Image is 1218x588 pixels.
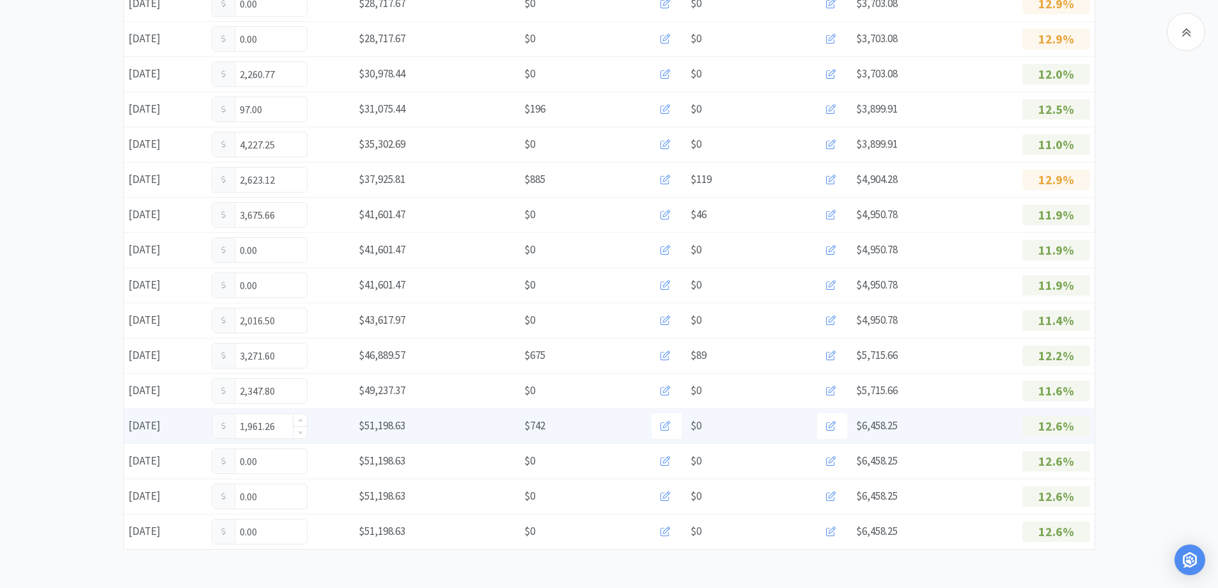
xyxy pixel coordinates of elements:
[359,172,405,186] span: $37,925.81
[691,30,701,47] span: $0
[359,102,405,116] span: $31,075.44
[524,100,545,118] span: $196
[1022,310,1090,331] p: 11.4%
[524,241,535,258] span: $0
[1022,99,1090,120] p: 12.5%
[124,272,207,298] div: [DATE]
[691,136,701,153] span: $0
[856,102,898,116] span: $3,899.91
[856,383,898,397] span: $5,715.66
[124,131,207,157] div: [DATE]
[359,418,405,433] span: $51,198.63
[124,377,207,404] div: [DATE]
[359,278,405,292] span: $41,601.47
[524,276,535,294] span: $0
[524,382,535,399] span: $0
[524,206,535,223] span: $0
[691,523,701,540] span: $0
[856,67,898,81] span: $3,703.08
[359,348,405,362] span: $46,889.57
[524,488,535,505] span: $0
[691,206,707,223] span: $46
[1022,275,1090,296] p: 11.9%
[524,523,535,540] span: $0
[1022,486,1090,507] p: 12.6%
[1022,346,1090,366] p: 12.2%
[856,242,898,257] span: $4,950.78
[293,426,307,438] span: Decrease Value
[1022,451,1090,472] p: 12.6%
[691,382,701,399] span: $0
[124,237,207,263] div: [DATE]
[691,276,701,294] span: $0
[691,100,701,118] span: $0
[691,65,701,83] span: $0
[359,31,405,45] span: $28,717.67
[359,242,405,257] span: $41,601.47
[524,347,545,364] span: $675
[856,489,898,503] span: $6,458.25
[359,489,405,503] span: $51,198.63
[524,417,545,434] span: $742
[124,26,207,52] div: [DATE]
[691,171,712,188] span: $119
[524,171,545,188] span: $885
[359,313,405,327] span: $43,617.97
[691,312,701,329] span: $0
[1022,134,1090,155] p: 11.0%
[359,524,405,538] span: $51,198.63
[1022,240,1090,260] p: 11.9%
[856,137,898,151] span: $3,899.91
[359,67,405,81] span: $30,978.44
[1022,29,1090,49] p: 12.9%
[856,172,898,186] span: $4,904.28
[124,307,207,333] div: [DATE]
[524,136,535,153] span: $0
[124,61,207,87] div: [DATE]
[124,483,207,509] div: [DATE]
[856,454,898,468] span: $6,458.25
[691,452,701,470] span: $0
[691,488,701,505] span: $0
[856,278,898,292] span: $4,950.78
[691,347,707,364] span: $89
[1022,205,1090,225] p: 11.9%
[856,524,898,538] span: $6,458.25
[1175,544,1205,575] div: Open Intercom Messenger
[856,348,898,362] span: $5,715.66
[1022,416,1090,436] p: 12.6%
[124,166,207,193] div: [DATE]
[359,383,405,397] span: $49,237.37
[1022,521,1090,542] p: 12.6%
[124,413,207,439] div: [DATE]
[1022,381,1090,401] p: 11.6%
[298,430,302,434] i: icon: down
[124,518,207,544] div: [DATE]
[524,65,535,83] span: $0
[1022,64,1090,84] p: 12.0%
[691,241,701,258] span: $0
[359,207,405,221] span: $41,601.47
[359,137,405,151] span: $35,302.69
[856,207,898,221] span: $4,950.78
[856,418,898,433] span: $6,458.25
[124,448,207,474] div: [DATE]
[856,31,898,45] span: $3,703.08
[1022,170,1090,190] p: 12.9%
[524,312,535,329] span: $0
[124,96,207,122] div: [DATE]
[293,414,307,426] span: Increase Value
[298,418,302,423] i: icon: up
[856,313,898,327] span: $4,950.78
[524,30,535,47] span: $0
[124,202,207,228] div: [DATE]
[124,342,207,369] div: [DATE]
[359,454,405,468] span: $51,198.63
[691,417,701,434] span: $0
[524,452,535,470] span: $0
